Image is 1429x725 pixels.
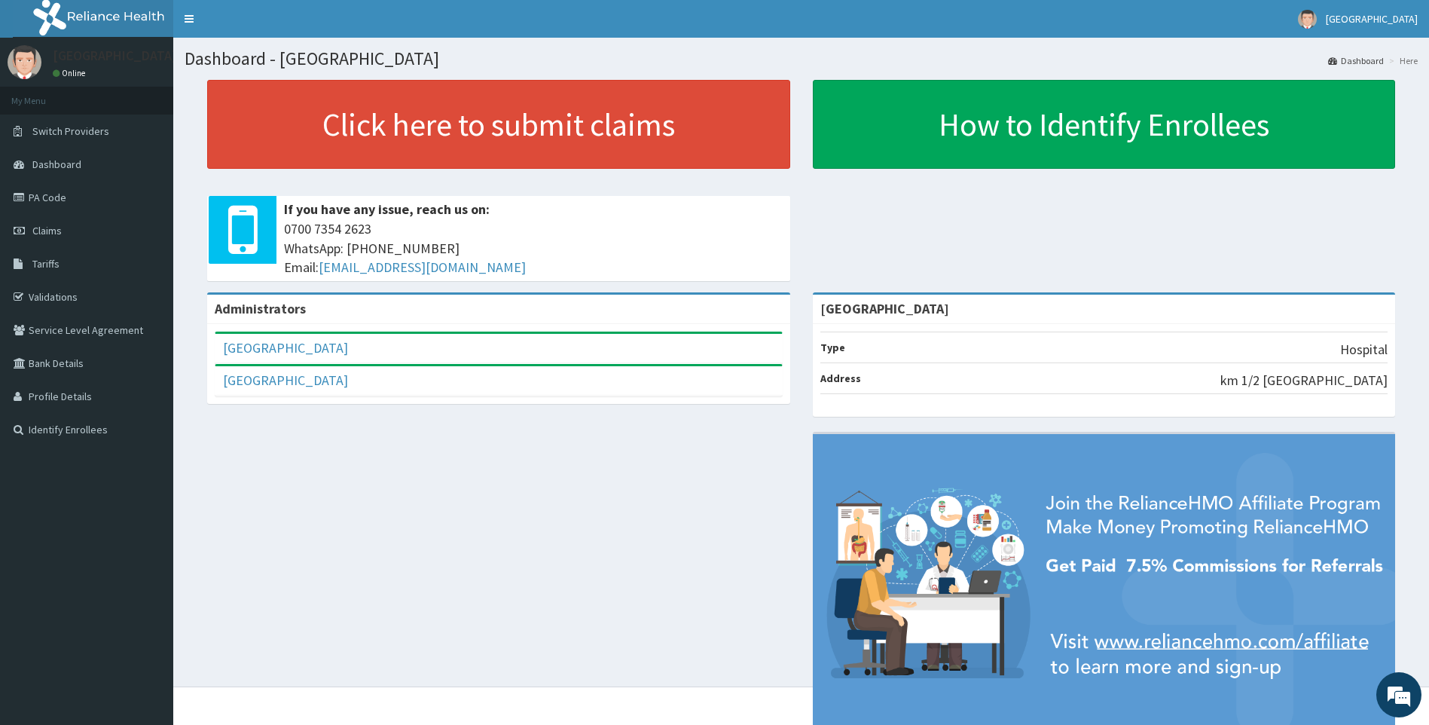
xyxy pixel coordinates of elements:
li: Here [1385,54,1418,67]
b: Address [820,372,861,385]
img: User Image [1298,10,1317,29]
strong: [GEOGRAPHIC_DATA] [820,300,949,317]
a: How to Identify Enrollees [813,80,1396,169]
a: Dashboard [1328,54,1384,67]
a: Online [53,68,89,78]
b: If you have any issue, reach us on: [284,200,490,218]
span: 0700 7354 2623 WhatsApp: [PHONE_NUMBER] Email: [284,219,783,277]
a: [GEOGRAPHIC_DATA] [223,339,348,356]
h1: Dashboard - [GEOGRAPHIC_DATA] [185,49,1418,69]
p: [GEOGRAPHIC_DATA] [53,49,177,63]
span: [GEOGRAPHIC_DATA] [1326,12,1418,26]
img: User Image [8,45,41,79]
b: Administrators [215,300,306,317]
span: Tariffs [32,257,60,271]
p: km 1/2 [GEOGRAPHIC_DATA] [1220,371,1388,390]
a: Click here to submit claims [207,80,790,169]
span: Claims [32,224,62,237]
b: Type [820,341,845,354]
a: [GEOGRAPHIC_DATA] [223,372,348,389]
a: [EMAIL_ADDRESS][DOMAIN_NAME] [319,258,526,276]
span: Switch Providers [32,124,109,138]
span: Dashboard [32,158,81,171]
p: Hospital [1340,340,1388,359]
